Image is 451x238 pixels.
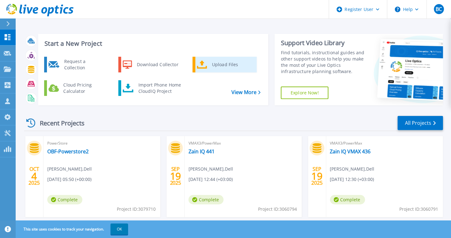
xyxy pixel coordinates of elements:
a: Zain IQ VMAX 436 [330,148,371,155]
div: OCT 2025 [28,165,40,188]
span: [DATE] 12:30 (+03:00) [330,176,374,183]
span: Project ID: 3060791 [400,206,438,213]
a: All Projects [398,116,443,130]
a: Zain IQ 441 [189,148,215,155]
span: 19 [311,173,323,179]
a: Download Collector [118,57,183,72]
span: [DATE] 12:44 (+03:00) [189,176,233,183]
span: 4 [31,173,37,179]
a: OBF-Powerstore2 [47,148,89,155]
div: Recent Projects [24,115,93,131]
a: View More [231,89,261,95]
a: Cloud Pricing Calculator [44,80,108,96]
div: Support Video Library [281,39,365,47]
button: OK [111,224,128,235]
div: SEP 2025 [170,165,182,188]
span: Project ID: 3060794 [258,206,297,213]
a: Request a Collection [44,57,108,72]
span: VMAX3/PowerMax [189,140,298,147]
span: Complete [330,195,365,204]
h3: Start a New Project [44,40,261,47]
div: Request a Collection [61,58,107,71]
span: Complete [47,195,82,204]
div: Download Collector [134,58,181,71]
span: This site uses cookies to track your navigation. [17,224,128,235]
span: Complete [189,195,224,204]
span: VMAX3/PowerMax [330,140,439,147]
div: Cloud Pricing Calculator [60,82,107,94]
a: Upload Files [193,57,257,72]
div: SEP 2025 [311,165,323,188]
span: [PERSON_NAME] , Dell [47,166,92,172]
span: 19 [170,173,181,179]
span: [DATE] 05:50 (+00:00) [47,176,91,183]
span: Project ID: 3079710 [117,206,156,213]
div: Import Phone Home CloudIQ Project [135,82,184,94]
span: PowerStore [47,140,157,147]
div: Upload Files [209,58,255,71]
span: [PERSON_NAME] , Dell [189,166,233,172]
span: BC [436,7,442,12]
div: Find tutorials, instructional guides and other support videos to help you make the most of your L... [281,50,365,75]
a: Explore Now! [281,87,329,99]
span: [PERSON_NAME] , Dell [330,166,375,172]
